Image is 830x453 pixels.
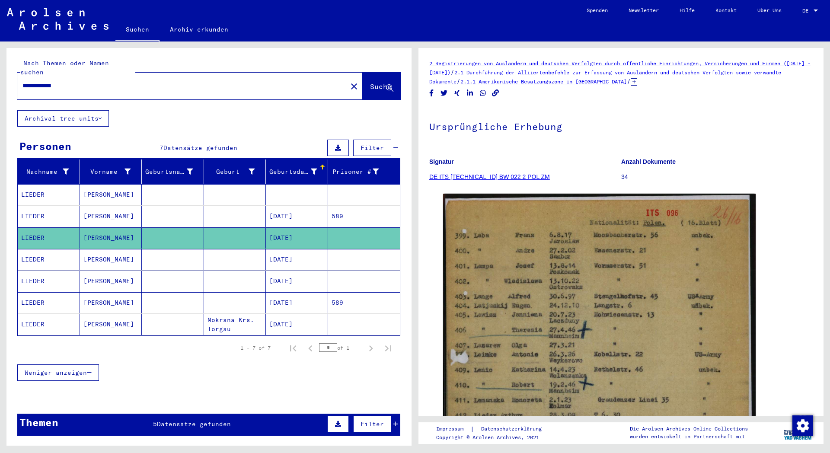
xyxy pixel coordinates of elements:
span: / [450,68,454,76]
div: Personen [19,138,71,154]
mat-cell: [DATE] [266,206,328,227]
mat-cell: [DATE] [266,271,328,292]
p: Die Arolsen Archives Online-Collections [630,425,748,433]
mat-cell: LIEDER [18,292,80,313]
span: Filter [361,144,384,152]
mat-cell: LIEDER [18,206,80,227]
div: Geburt‏ [207,167,255,176]
button: Share on Xing [453,88,462,99]
button: Previous page [302,339,319,357]
mat-header-cell: Geburt‏ [204,160,266,184]
div: Vorname [83,165,142,179]
h1: Ursprüngliche Erhebung [429,107,813,145]
mat-cell: [PERSON_NAME] [80,249,142,270]
mat-cell: [DATE] [266,314,328,335]
a: 2 Registrierungen von Ausländern und deutschen Verfolgten durch öffentliche Einrichtungen, Versic... [429,60,811,76]
button: Filter [353,140,391,156]
mat-cell: 589 [328,206,400,227]
div: Geburtsname [145,165,204,179]
a: Impressum [436,424,470,434]
div: Themen [19,415,58,430]
div: | [436,424,552,434]
button: Share on LinkedIn [466,88,475,99]
mat-cell: LIEDER [18,271,80,292]
span: Datensätze gefunden [163,144,237,152]
button: Share on WhatsApp [479,88,488,99]
span: Suche [370,82,392,91]
div: Geburtsdatum [269,165,328,179]
span: Filter [361,420,384,428]
img: Zustimmung ändern [792,415,813,436]
button: Share on Facebook [427,88,436,99]
div: Geburtsdatum [269,167,317,176]
img: yv_logo.png [782,422,814,443]
mat-cell: [PERSON_NAME] [80,271,142,292]
a: 2.1 Durchführung der Alliiertenbefehle zur Erfassung von Ausländern und deutschen Verfolgten sowi... [429,69,781,85]
button: Copy link [491,88,500,99]
mat-cell: [PERSON_NAME] [80,184,142,205]
mat-cell: [DATE] [266,249,328,270]
div: Nachname [21,165,80,179]
mat-label: Nach Themen oder Namen suchen [20,59,109,76]
mat-cell: LIEDER [18,227,80,249]
button: Share on Twitter [440,88,449,99]
mat-cell: LIEDER [18,184,80,205]
button: Suche [363,73,401,99]
button: Last page [380,339,397,357]
mat-cell: [PERSON_NAME] [80,292,142,313]
mat-cell: Mokrana Krs. Torgau [204,314,266,335]
b: Anzahl Dokumente [621,158,676,165]
mat-header-cell: Geburtsdatum [266,160,328,184]
p: wurden entwickelt in Partnerschaft mit [630,433,748,440]
span: DE [802,8,812,14]
button: Clear [345,77,363,95]
mat-header-cell: Geburtsname [142,160,204,184]
mat-cell: 589 [328,292,400,313]
a: Suchen [115,19,160,41]
span: Weniger anzeigen [25,369,87,376]
div: Prisoner # [332,167,379,176]
mat-header-cell: Vorname [80,160,142,184]
span: / [456,77,460,85]
mat-header-cell: Nachname [18,160,80,184]
b: Signatur [429,158,454,165]
button: Weniger anzeigen [17,364,99,381]
button: Filter [353,416,391,432]
button: Archival tree units [17,110,109,127]
a: DE ITS [TECHNICAL_ID] BW 022 2 POL ZM [429,173,550,180]
button: Next page [362,339,380,357]
span: 5 [153,420,157,428]
p: 34 [621,172,813,182]
button: First page [284,339,302,357]
div: Nachname [21,167,69,176]
div: Geburtsname [145,167,193,176]
div: 1 – 7 of 7 [240,344,271,352]
span: / [627,77,631,85]
mat-cell: [PERSON_NAME] [80,206,142,227]
a: Datenschutzerklärung [474,424,552,434]
div: of 1 [319,344,362,352]
a: Archiv erkunden [160,19,239,40]
mat-cell: LIEDER [18,249,80,270]
mat-cell: LIEDER [18,314,80,335]
mat-header-cell: Prisoner # [328,160,400,184]
div: Geburt‏ [207,165,266,179]
mat-cell: [PERSON_NAME] [80,314,142,335]
mat-cell: [PERSON_NAME] [80,227,142,249]
p: Copyright © Arolsen Archives, 2021 [436,434,552,441]
span: 7 [160,144,163,152]
mat-cell: [DATE] [266,292,328,313]
img: Arolsen_neg.svg [7,8,109,30]
div: Prisoner # [332,165,390,179]
span: Datensätze gefunden [157,420,231,428]
div: Vorname [83,167,131,176]
mat-icon: close [349,81,359,92]
mat-cell: [DATE] [266,227,328,249]
a: 2.1.1 Amerikanische Besatzungszone in [GEOGRAPHIC_DATA] [460,78,627,85]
